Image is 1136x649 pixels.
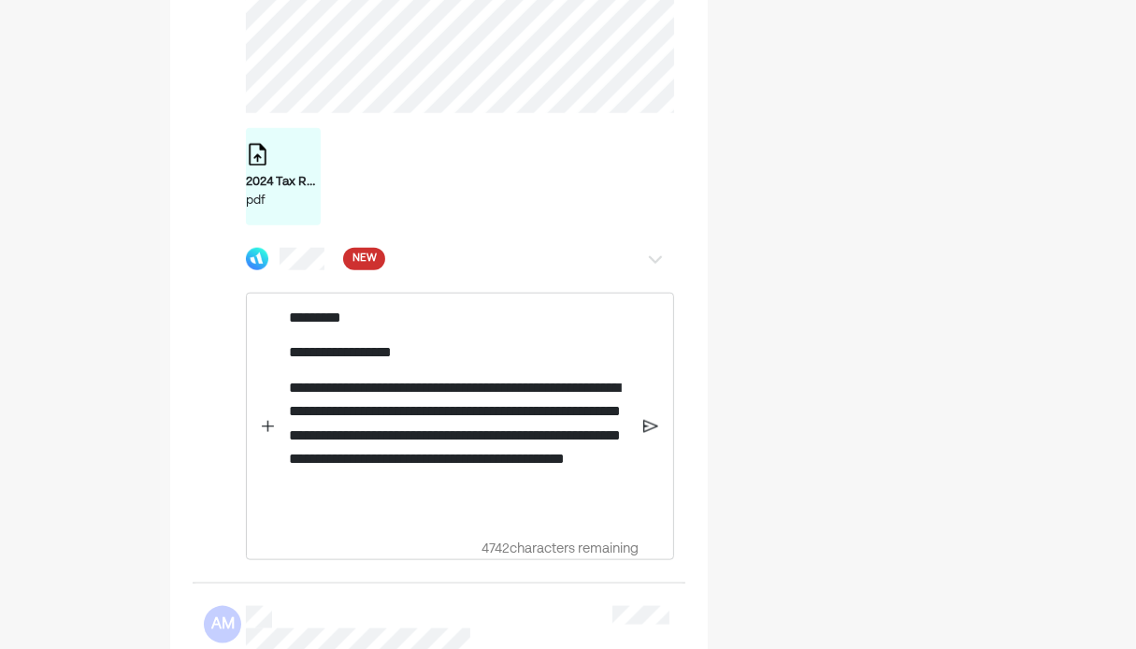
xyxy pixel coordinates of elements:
div: 4742 characters remaining [279,539,639,559]
div: Rich Text Editor. Editing area: main [279,294,639,532]
div: pdf [246,192,321,210]
div: 2024 Tax Return Documents ([PERSON_NAME] M - Client Copy) (2).pdf [246,173,321,192]
span: NEW [352,250,377,268]
div: AM [204,606,241,643]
